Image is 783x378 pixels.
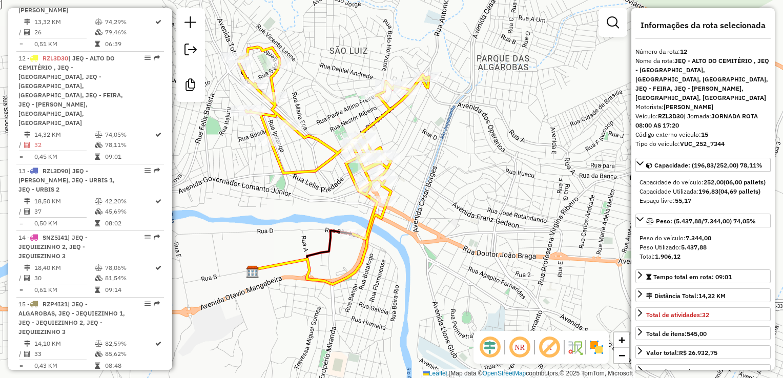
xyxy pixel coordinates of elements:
[635,326,771,340] a: Total de itens:545,00
[105,263,154,273] td: 78,06%
[656,217,756,225] span: Peso: (5.437,88/7.344,00) 74,05%
[95,341,102,347] i: % de utilização do peso
[24,29,30,35] i: Total de Atividades
[180,75,201,98] a: Criar modelo
[635,288,771,302] a: Distância Total:14,32 KM
[24,19,30,25] i: Distância Total
[95,132,102,138] i: % de utilização do peso
[34,17,94,27] td: 13,32 KM
[34,152,94,162] td: 0,45 KM
[635,57,769,101] strong: JEQ - ALTO DO CEMITÉRIO , JEQ - [GEOGRAPHIC_DATA], [GEOGRAPHIC_DATA], [GEOGRAPHIC_DATA], JEQ - FE...
[95,19,102,25] i: % de utilização do peso
[635,130,771,139] div: Código externo veículo:
[105,218,154,228] td: 08:02
[34,285,94,295] td: 0,61 KM
[681,243,707,251] strong: 5.437,88
[724,178,766,186] strong: (06,00 pallets)
[180,39,201,62] a: Exportar sessão
[680,140,725,148] strong: VUC_252_7344
[640,187,767,196] div: Capacidade Utilizada:
[43,54,68,62] span: RZL3D30
[34,130,94,140] td: 14,32 KM
[34,140,94,150] td: 32
[635,112,758,129] span: | Jornada:
[18,206,24,217] td: /
[105,39,154,49] td: 06:39
[105,339,154,349] td: 82,59%
[635,102,771,112] div: Motorista:
[34,218,94,228] td: 0,50 KM
[603,12,623,33] a: Exibir filtros
[155,19,161,25] i: Rota otimizada
[18,27,24,37] td: /
[24,265,30,271] i: Distância Total
[105,206,154,217] td: 45,69%
[154,55,160,61] em: Rota exportada
[449,370,450,377] span: |
[635,20,771,30] h4: Informações da rota selecionada
[635,269,771,283] a: Tempo total em rota: 09:01
[507,335,532,360] span: Ocultar NR
[105,27,154,37] td: 79,46%
[145,234,151,240] em: Opções
[698,187,718,195] strong: 196,83
[246,265,259,279] img: GP7 JEQUIE
[105,349,154,359] td: 85,62%
[155,265,161,271] i: Rota otimizada
[18,39,24,49] td: =
[34,196,94,206] td: 18,50 KM
[478,335,502,360] span: Ocultar deslocamento
[483,370,526,377] a: OpenStreetMap
[95,265,102,271] i: % de utilização do peso
[18,300,125,335] span: 15 -
[95,220,100,226] i: Tempo total em rota
[654,161,763,169] span: Capacidade: (196,83/252,00) 78,11%
[635,307,771,321] a: Total de atividades:32
[18,300,125,335] span: | JEQ - ALGAROBAS, JEQ - JEQUIEZINHO 1, JEQ - JEQUIEZINHO 2, JEQ - JEQUIEZINHO 3
[95,275,102,281] i: % de utilização da cubagem
[24,351,30,357] i: Total de Atividades
[704,178,724,186] strong: 252,00
[698,292,726,300] span: 14,32 KM
[105,17,154,27] td: 74,29%
[614,348,629,363] a: Zoom out
[95,363,100,369] i: Tempo total em rota
[567,339,583,355] img: Fluxo de ruas
[105,196,154,206] td: 42,20%
[24,198,30,204] i: Distância Total
[702,311,709,319] strong: 32
[105,273,154,283] td: 81,54%
[640,234,711,242] span: Peso do veículo:
[635,229,771,265] div: Peso: (5.437,88/7.344,00) 74,05%
[658,112,684,120] strong: RZL3D30
[95,198,102,204] i: % de utilização do peso
[24,132,30,138] i: Distância Total
[95,41,100,47] i: Tempo total em rota
[105,130,154,140] td: 74,05%
[646,329,707,339] div: Total de itens:
[34,339,94,349] td: 14,10 KM
[664,103,713,111] strong: [PERSON_NAME]
[18,167,115,193] span: 13 -
[635,364,771,378] a: Jornada Motorista: 09:20
[675,197,691,204] strong: 55,17
[18,234,88,260] span: | JEQ - JEQUIEZINHO 2, JEQ - JEQUIEZINHO 3
[640,252,767,261] div: Total:
[640,243,767,252] div: Peso Utilizado:
[95,142,102,148] i: % de utilização da cubagem
[619,349,625,362] span: −
[18,152,24,162] td: =
[635,47,771,56] div: Número da rota:
[635,345,771,359] a: Valor total:R$ 26.932,75
[646,367,719,376] div: Jornada Motorista: 09:20
[640,196,767,205] div: Espaço livre:
[145,301,151,307] em: Opções
[154,167,160,174] em: Rota exportada
[43,300,68,308] span: RZP4I31
[646,348,717,358] div: Valor total:
[105,152,154,162] td: 09:01
[105,285,154,295] td: 09:14
[95,154,100,160] i: Tempo total em rota
[686,234,711,242] strong: 7.344,00
[680,48,687,55] strong: 12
